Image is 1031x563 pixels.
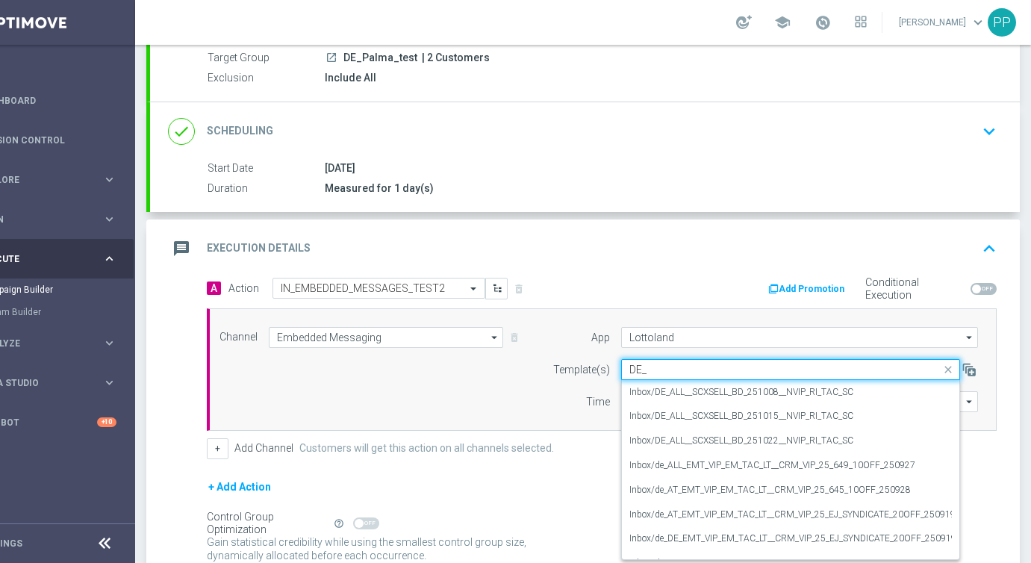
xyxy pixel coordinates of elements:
span: school [774,14,791,31]
div: Inbox/DE_ALL__SCXSELL_BD_251015__NVIP_RI_TAC_SC [629,404,952,429]
div: Include All [325,70,991,85]
i: keyboard_arrow_right [102,212,116,226]
a: [PERSON_NAME]keyboard_arrow_down [897,11,988,34]
div: Control Group Optimization [207,511,332,536]
ng-select: IN_EMBEDDED_MESSAGES_TEST2 [272,278,485,299]
button: + [207,438,228,459]
label: Action [228,282,259,295]
h2: Execution Details [207,241,311,255]
label: Start Date [208,162,325,175]
button: help_outline [332,515,353,532]
div: Inbox/DE_ALL__SCXSELL_BD_251022__NVIP_RI_TAC_SC [629,429,952,453]
label: App [591,332,610,344]
i: help_outline [334,518,344,529]
div: Measured for 1 day(s) [325,181,991,196]
label: Inbox/de_DE_EMT_VIP_EM_TAC_LT__CRM_VIP_25_EJ_SYNDICATE_20OFF_250919 [629,532,956,545]
div: +10 [97,417,116,427]
label: Inbox/DE_ALL__SCXSELL_BD_251015__NVIP_RI_TAC_SC [629,410,853,423]
label: Conditional Execution [865,276,965,302]
div: Inbox/de_AT_EMT_VIP_EM_TAC_LT__CRM_VIP_25_EJ_SYNDICATE_20OFF_250919 [629,503,952,527]
h2: Scheduling [207,124,273,138]
label: Inbox/de_ALL_EMT_VIP_EM_TAC_LT__CRM_VIP_25_649_10OFF_250927 [629,459,915,472]
div: Inbox/de_DE_EMT_VIP_EM_TAC_LT__CRM_VIP_25_EJ_SYNDICATE_20OFF_250919 [629,526,952,551]
label: Template(s) [553,364,610,376]
span: DE_Palma_test [343,52,417,65]
i: keyboard_arrow_right [102,252,116,266]
span: keyboard_arrow_down [970,14,986,31]
label: Add Channel [234,442,293,455]
label: Inbox/de_AT_EMT_VIP_EM_TAC_LT__CRM_VIP_25_EJ_SYNDICATE_20OFF_250919 [629,508,956,521]
i: keyboard_arrow_down [978,120,1000,143]
i: arrow_drop_down [488,328,502,347]
i: arrow_drop_down [962,392,977,411]
label: Target Group [208,52,325,65]
button: + Add Action [207,478,272,497]
i: keyboard_arrow_right [102,336,116,350]
div: Inbox/de_AT_EMT_VIP_EM_TAC_LT__CRM_VIP_25_645_10OFF_250928 [629,478,952,503]
div: Inbox/de_ALL_EMT_VIP_EM_TAC_LT__CRM_VIP_25_649_10OFF_250927 [629,453,952,478]
label: Inbox/DE_ALL__SCXSELL_BD_251022__NVIP_RI_TAC_SC [629,435,853,447]
label: Inbox/DE_ALL__SCXSELL_BD_251008__NVIP_RI_TAC_SC [629,386,853,399]
i: keyboard_arrow_right [102,172,116,187]
input: Select channel [269,327,503,348]
button: keyboard_arrow_down [977,117,1002,146]
i: keyboard_arrow_up [978,237,1000,260]
div: message Execution Details keyboard_arrow_up [168,234,1002,263]
span: | 2 Customers [422,52,490,65]
ng-dropdown-panel: Options list [621,380,960,560]
label: Duration [208,182,325,196]
label: Customers will get this action on all channels selected. [299,442,554,455]
label: Channel [219,331,258,343]
input: Select app [621,327,978,348]
i: arrow_drop_down [962,328,977,347]
button: keyboard_arrow_up [977,234,1002,263]
div: Inbox/DE_ALL__SCXSELL_BD_251008__NVIP_RI_TAC_SC [629,380,952,405]
span: A [207,281,221,295]
div: PP [988,8,1016,37]
i: launch [326,52,337,63]
i: keyboard_arrow_right [102,376,116,390]
label: Inbox/de_AT_EMT_VIP_EM_TAC_LT__CRM_VIP_25_645_10OFF_250928 [629,484,911,497]
div: done Scheduling keyboard_arrow_down [168,117,1002,146]
button: Add Promotion [767,281,850,297]
div: [DATE] [325,161,991,175]
i: done [168,118,195,145]
label: Exclusion [208,72,325,85]
i: message [168,235,195,262]
label: Time [586,396,610,408]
